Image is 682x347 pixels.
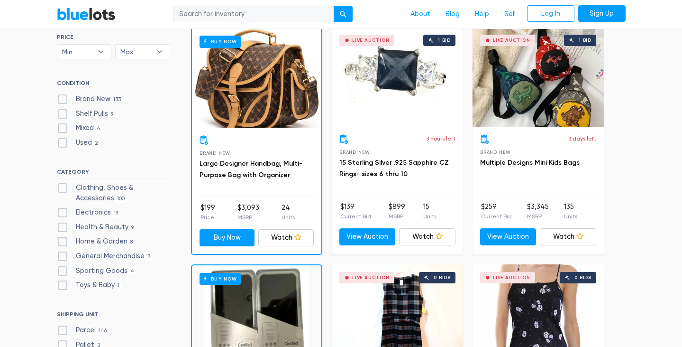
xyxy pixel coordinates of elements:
[128,224,137,232] span: 9
[200,273,241,285] h6: Buy Now
[258,229,314,246] a: Watch
[57,183,170,203] label: Clothing, Shoes & Accessories
[57,251,154,262] label: General Merchandise
[57,80,170,90] h6: CONDITION
[57,266,137,276] label: Sporting Goods
[120,45,152,59] span: Max
[339,150,370,155] span: Brand New
[200,159,302,179] a: Large Designer Handbag, Multi-Purpose Bag with Organizer
[426,134,455,143] p: 3 hours left
[57,222,137,233] label: Health & Beauty
[568,134,596,143] p: 3 days left
[200,203,215,222] li: $199
[57,138,101,148] label: Used
[497,5,523,23] a: Sell
[92,140,101,147] span: 2
[57,7,116,21] a: BlueLots
[108,111,117,118] span: 9
[57,207,121,218] label: Electronics
[389,212,405,221] p: MSRP
[480,159,580,167] a: Multiple Designs Mini Kids Bags
[481,202,512,221] li: $259
[574,275,591,280] div: 0 bids
[527,202,549,221] li: $3,345
[467,5,497,23] a: Help
[434,275,451,280] div: 0 bids
[579,38,591,43] div: 1 bid
[57,94,124,104] label: Brand New
[340,202,371,221] li: $139
[237,203,259,222] li: $3,093
[493,38,530,43] div: Live Auction
[527,212,549,221] p: MSRP
[111,209,121,217] span: 19
[145,253,154,261] span: 7
[473,27,604,127] a: Live Auction 1 bid
[173,6,334,23] input: Search for inventory
[527,5,574,22] a: Log In
[423,202,436,221] li: 15
[200,213,215,222] p: Price
[192,28,321,128] a: Buy Now
[127,268,137,275] span: 4
[57,325,110,336] label: Parcel
[127,239,136,246] span: 8
[96,328,110,335] span: 146
[114,195,128,203] span: 100
[115,282,123,290] span: 1
[352,38,390,43] div: Live Auction
[480,228,537,245] a: View Auction
[352,275,390,280] div: Live Auction
[403,5,438,23] a: About
[57,34,170,40] h6: PRICE
[200,150,230,156] span: Brand New
[540,228,596,245] a: Watch
[57,109,117,119] label: Shelf Pulls
[200,36,241,47] h6: Buy Now
[564,212,577,221] p: Units
[57,280,123,291] label: Toys & Baby
[200,229,255,246] a: Buy Now
[438,5,467,23] a: Blog
[438,38,451,43] div: 1 bid
[91,45,111,59] b: ▾
[110,96,124,103] span: 133
[493,275,530,280] div: Live Auction
[150,45,170,59] b: ▾
[94,125,104,133] span: 4
[389,202,405,221] li: $899
[57,169,170,179] h6: CATEGORY
[481,212,512,221] p: Current Bid
[332,27,463,127] a: Live Auction 1 bid
[282,213,295,222] p: Units
[480,150,511,155] span: Brand New
[57,123,104,133] label: Mixed
[578,5,626,22] a: Sign Up
[57,311,170,321] h6: SHIPPING UNIT
[339,159,449,178] a: 15 Sterling Silver .925 Sapphire CZ Rings- sizes 6 thru 10
[423,212,436,221] p: Units
[62,45,93,59] span: Min
[339,228,396,245] a: View Auction
[564,202,577,221] li: 135
[340,212,371,221] p: Current Bid
[237,213,259,222] p: MSRP
[57,236,136,247] label: Home & Garden
[399,228,455,245] a: Watch
[282,203,295,222] li: 24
